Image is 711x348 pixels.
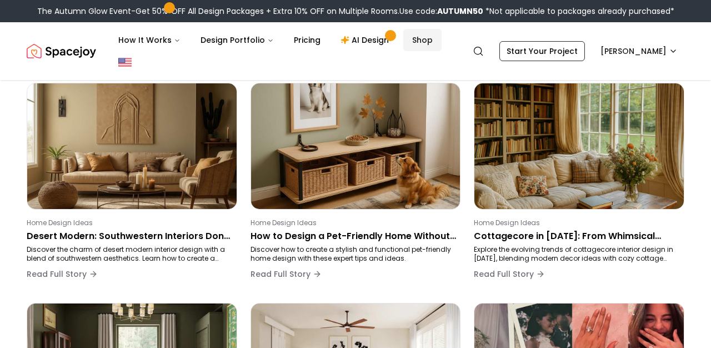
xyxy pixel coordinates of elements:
[251,218,457,227] p: Home Design Ideas
[27,22,684,80] nav: Global
[594,41,684,61] button: [PERSON_NAME]
[251,230,457,243] p: How to Design a Pet-Friendly Home Without Compromising Style
[27,83,237,290] a: Desert Modern: Southwestern Interiors Done the Chic 2025 WayHome Design IdeasDesert Modern: South...
[118,56,132,69] img: United States
[251,245,457,263] p: Discover how to create a stylish and functional pet-friendly home design with these expert tips a...
[251,83,460,209] img: How to Design a Pet-Friendly Home Without Compromising Style
[109,29,442,51] nav: Main
[332,29,401,51] a: AI Design
[399,6,483,17] span: Use code:
[251,263,322,285] button: Read Full Story
[474,263,545,285] button: Read Full Story
[474,83,684,290] a: Cottagecore in 2025: From Whimsical Fantasy to Practical ComfortHome Design IdeasCottagecore in [...
[27,245,233,263] p: Discover the charm of desert modern interior design with a blend of southwestern aesthetics. Lear...
[483,6,674,17] span: *Not applicable to packages already purchased*
[474,218,680,227] p: Home Design Ideas
[474,83,684,209] img: Cottagecore in 2025: From Whimsical Fantasy to Practical Comfort
[285,29,329,51] a: Pricing
[499,41,585,61] a: Start Your Project
[192,29,283,51] button: Design Portfolio
[27,40,96,62] a: Spacejoy
[27,230,233,243] p: Desert Modern: Southwestern Interiors Done the Chic 2025 Way
[27,40,96,62] img: Spacejoy Logo
[27,263,98,285] button: Read Full Story
[474,230,680,243] p: Cottagecore in [DATE]: From Whimsical Fantasy to Practical Comfort
[27,218,233,227] p: Home Design Ideas
[474,245,680,263] p: Explore the evolving trends of cottagecore interior design in [DATE], blending modern decor ideas...
[403,29,442,51] a: Shop
[27,83,237,209] img: Desert Modern: Southwestern Interiors Done the Chic 2025 Way
[251,83,461,290] a: How to Design a Pet-Friendly Home Without Compromising StyleHome Design IdeasHow to Design a Pet-...
[37,6,674,17] div: The Autumn Glow Event-Get 50% OFF All Design Packages + Extra 10% OFF on Multiple Rooms.
[109,29,189,51] button: How It Works
[437,6,483,17] b: AUTUMN50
